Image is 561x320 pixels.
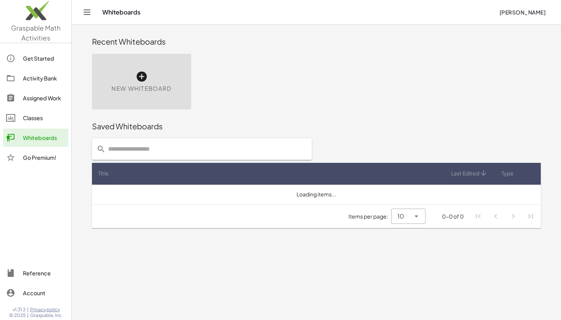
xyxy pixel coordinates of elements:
[27,307,29,313] span: |
[81,6,93,18] button: Toggle navigation
[11,24,61,42] span: Graspable Math Activities
[23,93,65,103] div: Assigned Work
[92,36,541,47] div: Recent Whiteboards
[98,169,109,177] span: Title
[30,312,63,318] span: Graspable, Inc.
[348,212,391,220] span: Items per page:
[3,69,68,87] a: Activity Bank
[23,288,65,297] div: Account
[111,84,171,93] span: New Whiteboard
[13,307,26,313] span: v1.31.2
[499,9,546,16] span: [PERSON_NAME]
[23,74,65,83] div: Activity Bank
[97,145,106,154] i: prepended action
[3,49,68,68] a: Get Started
[23,153,65,162] div: Go Premium!
[9,312,26,318] span: © 2025
[23,54,65,63] div: Get Started
[3,129,68,147] a: Whiteboards
[3,109,68,127] a: Classes
[397,212,404,221] span: 10
[30,307,63,313] a: Privacy policy
[92,185,541,204] td: Loading items...
[23,133,65,142] div: Whiteboards
[3,284,68,302] a: Account
[442,212,464,220] div: 0-0 of 0
[3,264,68,282] a: Reference
[501,169,514,177] span: Type
[23,269,65,278] div: Reference
[451,169,479,177] span: Last Edited
[3,89,68,107] a: Assigned Work
[23,113,65,122] div: Classes
[92,121,541,132] div: Saved Whiteboards
[470,208,539,225] nav: Pagination Navigation
[27,312,29,318] span: |
[493,5,552,19] button: [PERSON_NAME]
